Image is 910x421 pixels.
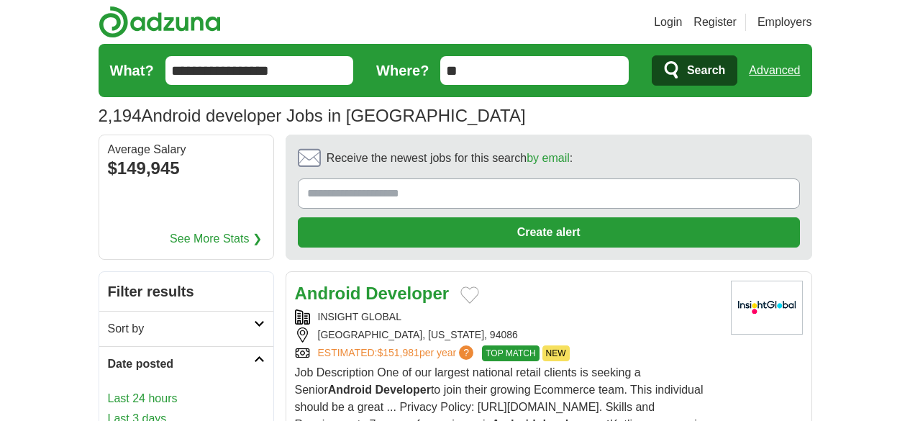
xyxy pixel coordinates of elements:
[295,284,361,303] strong: Android
[99,6,221,38] img: Adzuna logo
[99,272,273,311] h2: Filter results
[99,311,273,346] a: Sort by
[318,311,401,322] a: INSIGHT GLOBAL
[376,60,429,81] label: Where?
[170,230,262,248] a: See More Stats ❯
[542,345,570,361] span: NEW
[687,56,725,85] span: Search
[108,144,265,155] div: Average Salary
[99,106,526,125] h1: Android developer Jobs in [GEOGRAPHIC_DATA]
[328,384,372,396] strong: Android
[749,56,800,85] a: Advanced
[731,281,803,335] img: Insight Global logo
[652,55,737,86] button: Search
[295,327,719,343] div: [GEOGRAPHIC_DATA], [US_STATE], 94086
[459,345,473,360] span: ?
[482,345,539,361] span: TOP MATCH
[377,347,419,358] span: $151,981
[108,320,254,338] h2: Sort by
[318,345,477,361] a: ESTIMATED:$151,981per year?
[460,286,479,304] button: Add to favorite jobs
[108,356,254,373] h2: Date posted
[654,14,682,31] a: Login
[757,14,812,31] a: Employers
[298,217,800,248] button: Create alert
[365,284,449,303] strong: Developer
[99,346,273,381] a: Date posted
[527,152,570,164] a: by email
[99,103,142,129] span: 2,194
[108,155,265,181] div: $149,945
[295,284,450,303] a: Android Developer
[327,150,573,167] span: Receive the newest jobs for this search :
[693,14,737,31] a: Register
[376,384,431,396] strong: Developer
[108,390,265,407] a: Last 24 hours
[110,60,154,81] label: What?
